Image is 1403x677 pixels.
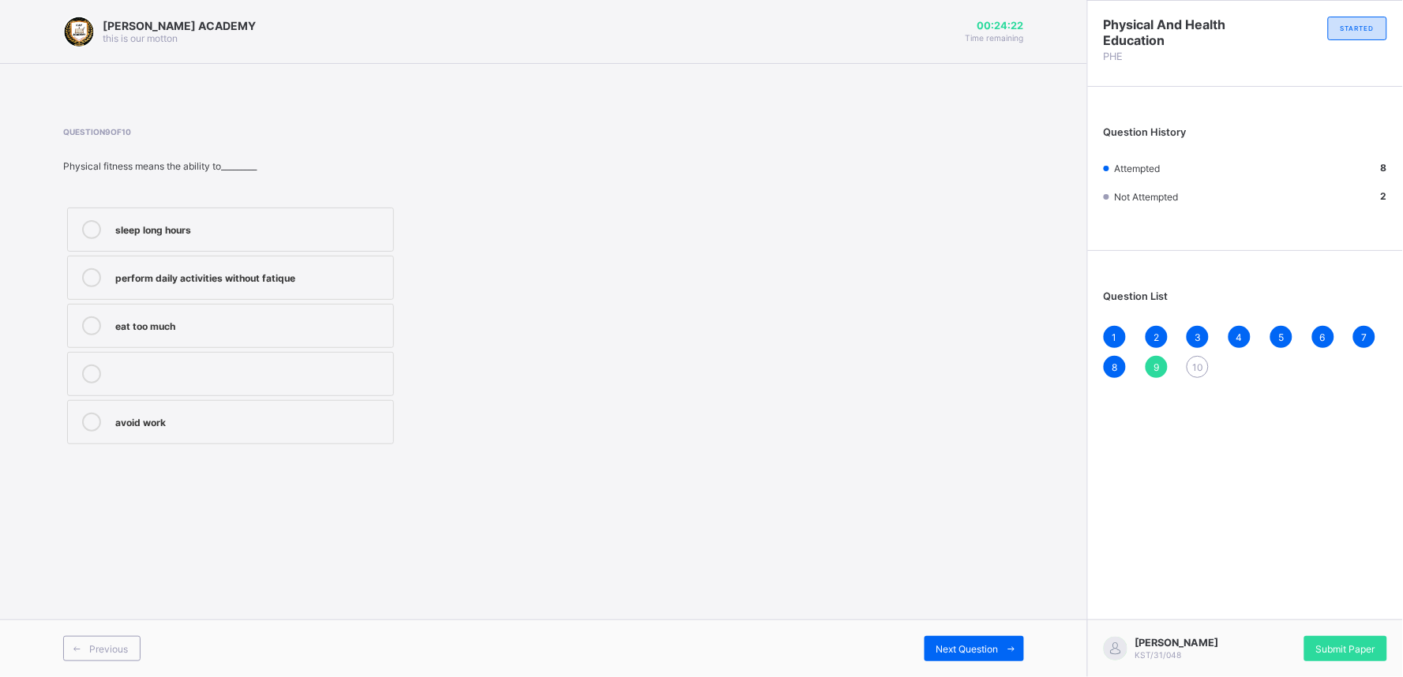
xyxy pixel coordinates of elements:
span: KST/31/048 [1135,650,1182,660]
span: 3 [1195,331,1201,343]
span: 7 [1362,331,1367,343]
div: eat too much [115,316,385,332]
span: 00:24:22 [966,20,1024,32]
span: Not Attempted [1114,191,1178,203]
div: perform daily activities without fatique [115,268,385,284]
span: Attempted [1114,163,1160,174]
span: [PERSON_NAME] ACADEMY [103,19,256,32]
span: 6 [1320,331,1326,343]
span: 1 [1112,331,1117,343]
span: Submit Paper [1316,643,1375,655]
span: Next Question [936,643,999,655]
div: avoid work [115,413,385,428]
div: Physical fitness means the ability to_________ [63,160,621,172]
span: [PERSON_NAME] [1135,637,1219,649]
span: Question List [1104,290,1169,302]
span: Physical And Health Education [1104,17,1246,48]
span: Question History [1104,126,1187,138]
span: 8 [1112,361,1118,373]
span: 5 [1278,331,1284,343]
b: 2 [1381,190,1387,202]
div: sleep long hours [115,220,385,236]
span: PHE [1104,50,1246,62]
span: Previous [89,643,128,655]
span: Question 9 of 10 [63,127,621,137]
span: 10 [1192,361,1203,373]
span: 2 [1154,331,1159,343]
span: STARTED [1341,24,1375,32]
span: this is our motton [103,32,178,44]
span: 9 [1154,361,1159,373]
span: Time remaining [966,33,1024,43]
span: 4 [1236,331,1243,343]
b: 8 [1381,162,1387,174]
